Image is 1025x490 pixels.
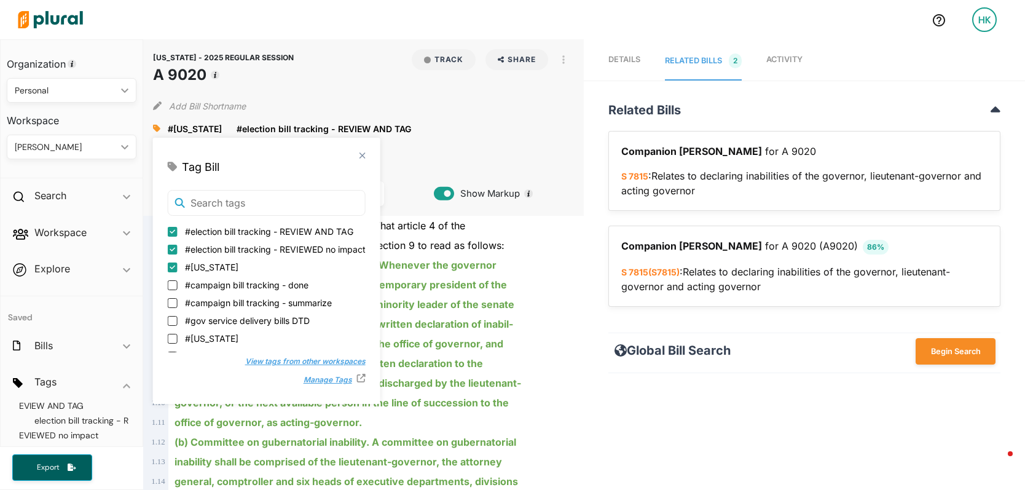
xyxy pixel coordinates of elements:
[153,53,294,62] span: [US_STATE] - 2025 REGULAR SESSION
[66,58,77,69] div: Tooltip anchor
[151,438,165,446] span: 1 . 12
[237,122,411,135] a: #election bill tracking - REVIEW AND TAG
[621,171,648,181] a: S 7815
[169,96,246,116] button: Add Bill Shortname
[15,84,116,97] div: Personal
[762,239,782,255] span: for
[168,190,366,216] input: Search tags
[19,445,127,470] a: gov service delivery bills DTD
[608,103,1000,117] h3: Related Bills
[291,371,357,389] button: Manage Tags
[151,398,165,407] span: 1 . 10
[608,55,640,64] span: Details
[168,298,178,308] input: #campaign bill tracking - summarize
[7,46,136,73] h3: Organization
[168,334,178,344] input: #[US_STATE]
[151,457,165,466] span: 1 . 13
[34,226,87,239] h2: Workspace
[608,341,731,360] span: Global Bill Search
[175,436,516,448] ins: (b) Committee on gubernatorial inability. A committee on gubernatorial
[185,332,238,345] span: #[US_STATE]
[454,187,520,200] span: Show Markup
[983,448,1013,478] iframe: Intercom live chat
[621,239,988,255] div: Companion [PERSON_NAME]
[168,122,222,135] a: #[US_STATE]
[168,263,178,272] input: #[US_STATE]
[182,159,219,175] span: Tag Bill
[621,144,988,159] div: Companion [PERSON_NAME]
[210,69,221,81] div: Tooltip anchor
[185,314,310,327] span: #gov service delivery bills DTD
[12,454,92,481] button: Export
[175,456,502,468] ins: inability shall be comprised of the lieutenant-governor, the attorney
[665,53,742,68] div: RELATED BILLS
[34,339,53,352] h2: Bills
[175,475,518,488] ins: general, comptroller and six heads of executive departments, divisions
[665,42,742,81] a: RELATED BILLS 2
[485,49,549,70] button: Share
[152,418,165,427] span: 1 . 11
[185,350,238,363] span: #[US_STATE]
[168,227,178,237] input: #election bill tracking - REVIEW AND TAG
[15,141,116,154] div: [PERSON_NAME]
[168,316,178,326] input: #gov service delivery bills DTD
[168,245,178,255] input: #election bill tracking - REVIEWED no impact
[175,416,362,429] ins: office of governor, as acting-governor.
[151,477,165,486] span: 1 . 14
[185,261,238,274] span: #[US_STATE]
[863,240,889,255] span: 86%
[185,279,308,291] span: #campaign bill tracking - done
[648,267,680,277] span: ( S7815 )
[168,124,222,134] span: #[US_STATE]
[168,280,178,290] input: #campaign bill tracking - done
[185,296,332,309] span: #campaign bill tracking - summarize
[609,132,1000,210] div: : Relates to declaring inabilities of the governor, lieutenant-governor and acting governor
[766,55,803,64] span: Activity
[916,338,996,365] button: Begin Search
[233,352,366,371] button: View tags from other workspaces
[523,188,534,199] div: Tooltip anchor
[185,243,366,256] span: #election bill tracking - REVIEWED no impact
[7,103,136,130] h3: Workspace
[609,226,1000,306] div: : Relates to declaring inabilities of the governor, lieutenant-governor and acting governor
[168,352,178,362] input: #[US_STATE]
[34,375,57,389] h2: Tags
[34,262,70,275] h2: Explore
[608,42,640,81] a: Details
[481,49,554,70] button: Share
[782,239,858,255] span: A 9020 (A9020)
[153,64,294,86] h1: A 9020
[1,296,143,326] h4: Saved
[19,415,128,441] a: election bill tracking - REVIEWED no impact
[34,189,66,202] h2: Search
[153,119,160,138] div: Add tags
[962,2,1007,37] a: HK
[185,225,353,238] span: #election bill tracking - REVIEW AND TAG
[766,42,803,81] a: Activity
[762,145,782,157] span: for
[782,145,816,157] span: A 9020
[972,7,997,32] div: HK
[621,267,680,277] a: S 7815(S7815)
[28,462,68,473] span: Export
[237,124,411,134] span: #election bill tracking - REVIEW AND TAG
[412,49,476,70] button: Track
[729,53,742,68] span: 2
